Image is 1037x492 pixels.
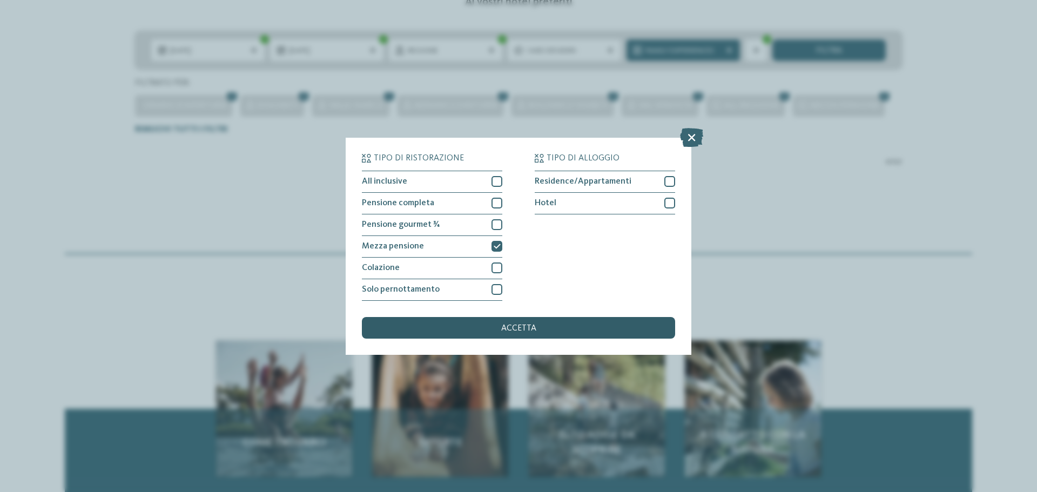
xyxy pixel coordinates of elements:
span: All inclusive [362,177,407,186]
span: Pensione completa [362,199,434,207]
span: Tipo di alloggio [547,154,619,163]
span: Tipo di ristorazione [374,154,464,163]
span: accetta [501,324,536,333]
span: Hotel [535,199,556,207]
span: Colazione [362,264,400,272]
span: Solo pernottamento [362,285,440,294]
span: Residence/Appartamenti [535,177,631,186]
span: Pensione gourmet ¾ [362,220,440,229]
span: Mezza pensione [362,242,424,251]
